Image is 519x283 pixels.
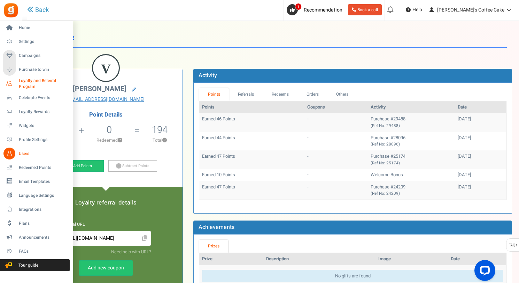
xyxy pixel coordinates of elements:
[199,240,228,253] a: Prizes
[199,223,234,231] b: Achievements
[199,132,304,150] td: Earned 44 Points
[19,25,68,31] span: Home
[199,169,304,181] td: Earned 10 Points
[3,176,70,187] a: Email Templates
[141,137,179,143] p: Total
[348,4,382,15] a: Book a call
[368,181,455,200] td: Purchase #24209
[34,96,177,103] a: [EMAIL_ADDRESS][DOMAIN_NAME]
[19,221,68,226] span: Plans
[458,116,503,122] div: [DATE]
[19,67,68,73] span: Purchase to win
[437,6,504,14] span: [PERSON_NAME]'s Coffee Cake
[3,22,70,34] a: Home
[375,253,448,265] th: Image
[19,151,68,157] span: Users
[371,123,400,129] small: (Ref No: 29488)
[3,245,70,257] a: FAQs
[55,160,104,172] a: Add Points
[3,2,19,18] img: Gratisfaction
[297,88,327,101] a: Orders
[3,64,70,76] a: Purchase to win
[3,189,70,201] a: Language Settings
[263,88,298,101] a: Redeems
[34,28,507,48] h1: User Profile
[455,101,506,113] th: Date
[19,193,68,199] span: Language Settings
[304,169,368,181] td: -
[202,270,503,283] div: No gifts are found
[3,92,70,104] a: Celebrate Events
[93,55,119,82] figcaption: V
[304,6,342,14] span: Recommendation
[139,232,150,245] span: Click to Copy
[19,95,68,101] span: Celebrate Events
[368,132,455,150] td: Purchase #28096
[19,137,68,143] span: Profile Settings
[199,181,304,200] td: Earned 47 Points
[3,262,52,268] span: Tour guide
[19,109,68,115] span: Loyalty Rewards
[368,101,455,113] th: Activity
[61,222,151,227] h6: Referral URL
[458,135,503,141] div: [DATE]
[199,150,304,169] td: Earned 47 Points
[199,101,304,113] th: Points
[458,153,503,160] div: [DATE]
[19,123,68,129] span: Widgets
[458,172,503,178] div: [DATE]
[448,253,506,265] th: Date
[3,50,70,62] a: Campaigns
[263,253,376,265] th: Description
[3,231,70,243] a: Announcements
[199,88,229,101] a: Points
[3,36,70,48] a: Settings
[3,148,70,159] a: Users
[85,137,134,143] p: Redeemed
[304,150,368,169] td: -
[36,200,176,206] h5: Loyalty referral details
[304,101,368,113] th: Coupons
[111,249,151,255] a: Need help with URL?
[3,217,70,229] a: Plans
[19,165,68,171] span: Redeemed Points
[29,112,183,118] h4: Point Details
[371,160,400,166] small: (Ref No: 25174)
[368,169,455,181] td: Welcome Bonus
[19,179,68,185] span: Email Templates
[3,203,70,215] a: Integrations
[3,106,70,118] a: Loyalty Rewards
[458,184,503,191] div: [DATE]
[19,78,70,90] span: Loyalty and Referral Program
[3,162,70,173] a: Redeemed Points
[199,253,263,265] th: Prize
[3,120,70,132] a: Widgets
[108,160,157,172] a: Subtract Points
[327,88,357,101] a: Others
[19,39,68,45] span: Settings
[368,150,455,169] td: Purchase #25174
[79,260,133,276] a: Add new coupon
[3,78,70,90] a: Loyalty and Referral Program
[508,239,518,252] span: FAQs
[19,207,68,213] span: Integrations
[199,71,217,80] b: Activity
[152,125,168,135] h5: 194
[368,113,455,132] td: Purchase #29488
[73,84,126,94] span: [PERSON_NAME]
[19,248,68,254] span: FAQs
[3,134,70,146] a: Profile Settings
[162,138,167,143] button: ?
[295,3,302,10] span: 1
[19,234,68,240] span: Announcements
[371,191,400,196] small: (Ref No: 24209)
[107,125,112,135] h5: 0
[199,113,304,132] td: Earned 46 Points
[304,181,368,200] td: -
[304,132,368,150] td: -
[118,138,122,143] button: ?
[411,6,422,13] span: Help
[19,53,68,59] span: Campaigns
[403,4,425,15] a: Help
